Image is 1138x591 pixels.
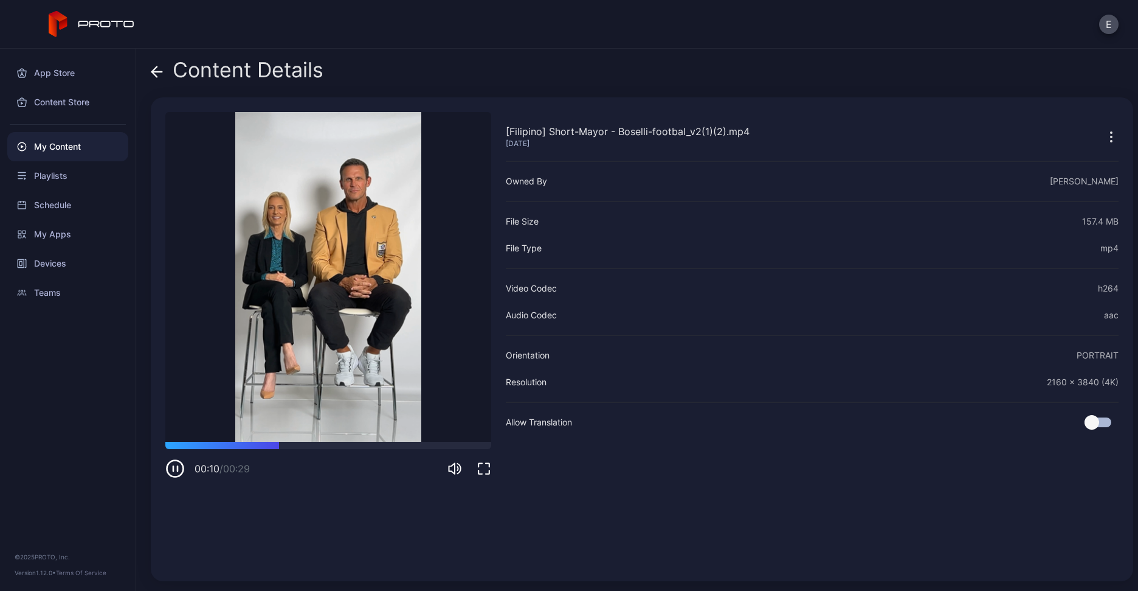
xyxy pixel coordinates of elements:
span: Version 1.12.0 • [15,569,56,576]
div: aac [1104,308,1119,323]
div: PORTRAIT [1077,348,1119,363]
a: Playlists [7,161,128,191]
a: Content Store [7,88,128,117]
a: Terms Of Service [56,569,106,576]
div: Owned By [506,174,547,189]
div: © 2025 PROTO, Inc. [15,552,121,562]
a: Devices [7,249,128,278]
div: Resolution [506,375,547,390]
div: 157.4 MB [1082,214,1119,229]
a: My Content [7,132,128,161]
div: Allow Translation [506,415,572,430]
span: / 00:29 [219,463,250,475]
div: File Size [506,214,539,229]
a: My Apps [7,220,128,249]
div: 2160 x 3840 (4K) [1047,375,1119,390]
div: 00:10 [195,461,250,476]
div: Audio Codec [506,308,557,323]
a: Schedule [7,191,128,220]
div: [PERSON_NAME] [1050,174,1119,189]
div: Content Details [151,58,323,88]
div: [Filipino] Short-Mayor - Boselli-footbal_v2(1)(2).mp4 [506,124,750,139]
a: App Store [7,58,128,88]
div: [DATE] [506,139,750,149]
div: File Type [506,241,542,256]
video: Sorry, your browser doesn‘t support embedded videos [165,112,491,442]
div: mp4 [1100,241,1119,256]
div: Video Codec [506,281,557,296]
a: Teams [7,278,128,307]
div: h264 [1098,281,1119,296]
div: Orientation [506,348,550,363]
button: E [1099,15,1119,34]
